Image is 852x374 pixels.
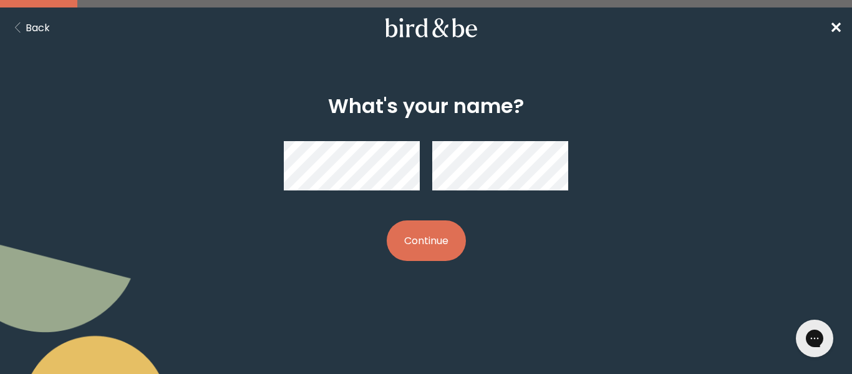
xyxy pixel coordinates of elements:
[328,91,524,121] h2: What's your name?
[830,17,842,39] a: ✕
[10,20,50,36] button: Back Button
[830,17,842,38] span: ✕
[387,220,466,261] button: Continue
[790,315,840,362] iframe: Gorgias live chat messenger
